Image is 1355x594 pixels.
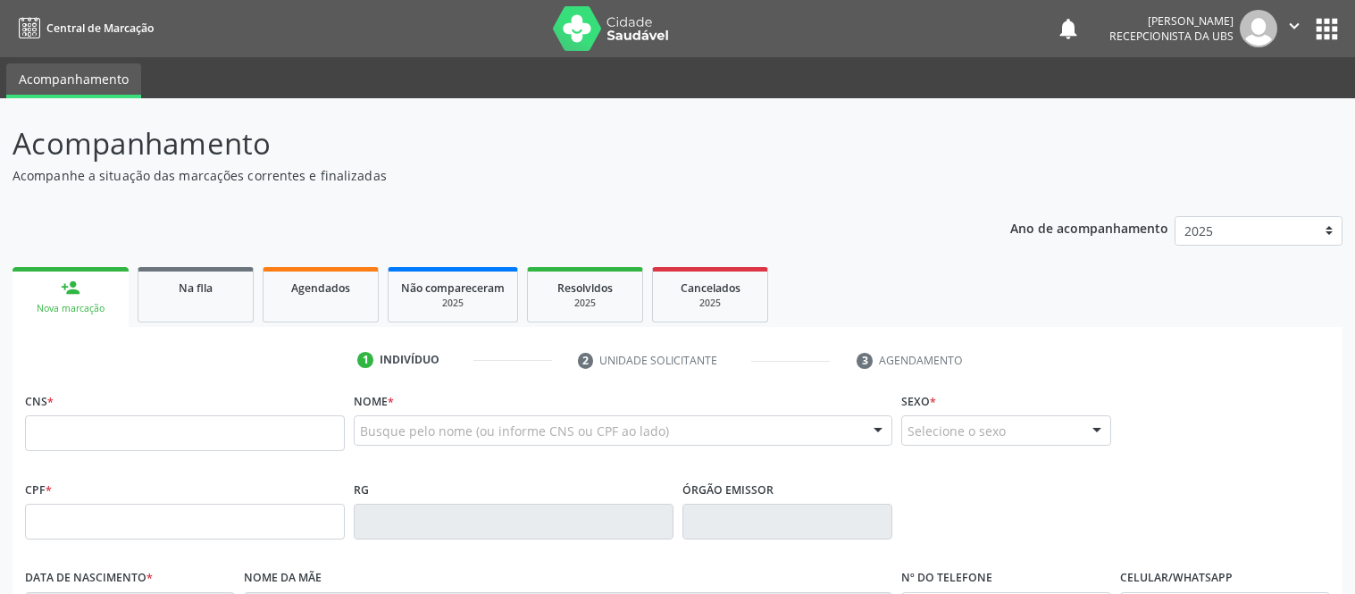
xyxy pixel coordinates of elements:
[244,565,322,592] label: Nome da mãe
[46,21,154,36] span: Central de Marcação
[1284,16,1304,36] i: 
[354,388,394,415] label: Nome
[1277,10,1311,47] button: 
[557,280,613,296] span: Resolvidos
[682,476,774,504] label: Órgão emissor
[13,121,943,166] p: Acompanhamento
[291,280,350,296] span: Agendados
[1311,13,1342,45] button: apps
[1109,13,1234,29] div: [PERSON_NAME]
[13,166,943,185] p: Acompanhe a situação das marcações correntes e finalizadas
[901,388,936,415] label: Sexo
[908,422,1006,440] span: Selecione o sexo
[1010,216,1168,238] p: Ano de acompanhamento
[13,13,154,43] a: Central de Marcação
[25,565,153,592] label: Data de nascimento
[354,476,369,504] label: RG
[25,388,54,415] label: CNS
[61,278,80,297] div: person_add
[179,280,213,296] span: Na fila
[901,565,992,592] label: Nº do Telefone
[401,297,505,310] div: 2025
[540,297,630,310] div: 2025
[1056,16,1081,41] button: notifications
[360,422,669,440] span: Busque pelo nome (ou informe CNS ou CPF ao lado)
[380,352,439,368] div: Indivíduo
[6,63,141,98] a: Acompanhamento
[1120,565,1233,592] label: Celular/WhatsApp
[1240,10,1277,47] img: img
[1109,29,1234,44] span: Recepcionista da UBS
[681,280,740,296] span: Cancelados
[665,297,755,310] div: 2025
[401,280,505,296] span: Não compareceram
[25,476,52,504] label: CPF
[25,302,116,315] div: Nova marcação
[357,352,373,368] div: 1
